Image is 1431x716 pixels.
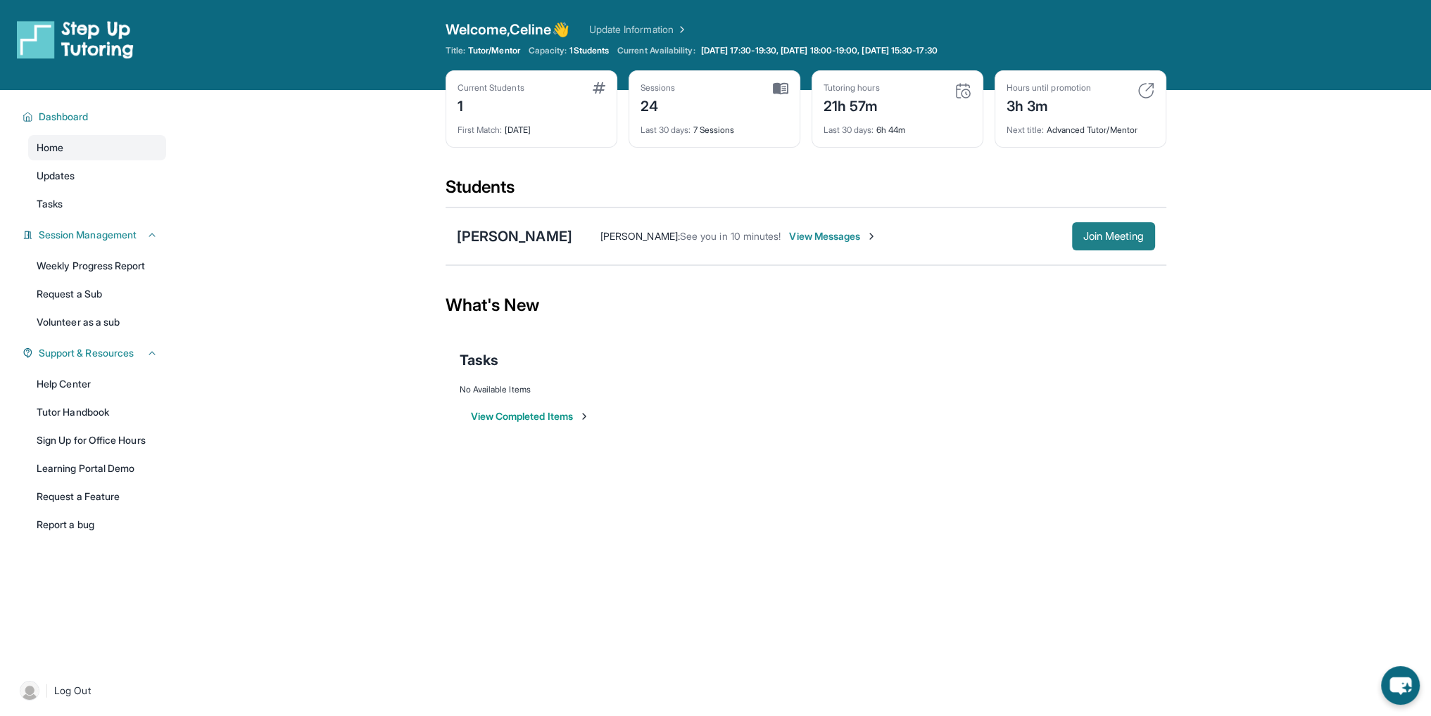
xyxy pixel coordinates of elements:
[28,512,166,537] a: Report a bug
[1072,222,1155,250] button: Join Meeting
[54,684,91,698] span: Log Out
[39,228,137,242] span: Session Management
[1007,94,1091,116] div: 3h 3m
[600,230,680,242] span: [PERSON_NAME] :
[28,135,166,160] a: Home
[458,82,524,94] div: Current Students
[28,191,166,217] a: Tasks
[1381,666,1420,705] button: chat-button
[641,124,691,135] span: Last 30 days :
[460,384,1152,395] div: No Available Items
[824,124,874,135] span: Last 30 days :
[617,45,695,56] span: Current Availability:
[460,350,498,370] span: Tasks
[641,82,676,94] div: Sessions
[471,409,590,423] button: View Completed Items
[773,82,788,95] img: card
[1007,124,1045,135] span: Next title :
[28,484,166,509] a: Request a Feature
[1007,116,1154,136] div: Advanced Tutor/Mentor
[866,231,877,242] img: Chevron-Right
[1083,232,1144,241] span: Join Meeting
[28,253,166,279] a: Weekly Progress Report
[589,23,688,37] a: Update Information
[529,45,567,56] span: Capacity:
[39,346,134,360] span: Support & Resources
[446,274,1166,336] div: What's New
[28,309,166,335] a: Volunteer as a sub
[1137,82,1154,99] img: card
[457,226,572,246] div: [PERSON_NAME]
[28,428,166,453] a: Sign Up for Office Hours
[954,82,971,99] img: card
[641,94,676,116] div: 24
[28,371,166,397] a: Help Center
[458,124,503,135] span: First Match :
[458,94,524,116] div: 1
[446,45,465,56] span: Title:
[824,94,880,116] div: 21h 57m
[593,82,605,94] img: card
[33,346,158,360] button: Support & Resources
[14,675,166,706] a: |Log Out
[641,116,788,136] div: 7 Sessions
[17,20,134,59] img: logo
[674,23,688,37] img: Chevron Right
[701,45,938,56] span: [DATE] 17:30-19:30, [DATE] 18:00-19:00, [DATE] 15:30-17:30
[569,45,609,56] span: 1 Students
[28,399,166,425] a: Tutor Handbook
[698,45,940,56] a: [DATE] 17:30-19:30, [DATE] 18:00-19:00, [DATE] 15:30-17:30
[824,82,880,94] div: Tutoring hours
[468,45,520,56] span: Tutor/Mentor
[37,141,63,155] span: Home
[824,116,971,136] div: 6h 44m
[680,230,781,242] span: See you in 10 minutes!
[37,197,63,211] span: Tasks
[28,456,166,481] a: Learning Portal Demo
[33,110,158,124] button: Dashboard
[33,228,158,242] button: Session Management
[39,110,89,124] span: Dashboard
[20,681,39,701] img: user-img
[28,163,166,188] a: Updates
[789,229,877,243] span: View Messages
[1007,82,1091,94] div: Hours until promotion
[446,20,569,39] span: Welcome, Celine 👋
[446,176,1166,207] div: Students
[28,281,166,307] a: Request a Sub
[37,169,75,183] span: Updates
[458,116,605,136] div: [DATE]
[45,682,49,699] span: |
